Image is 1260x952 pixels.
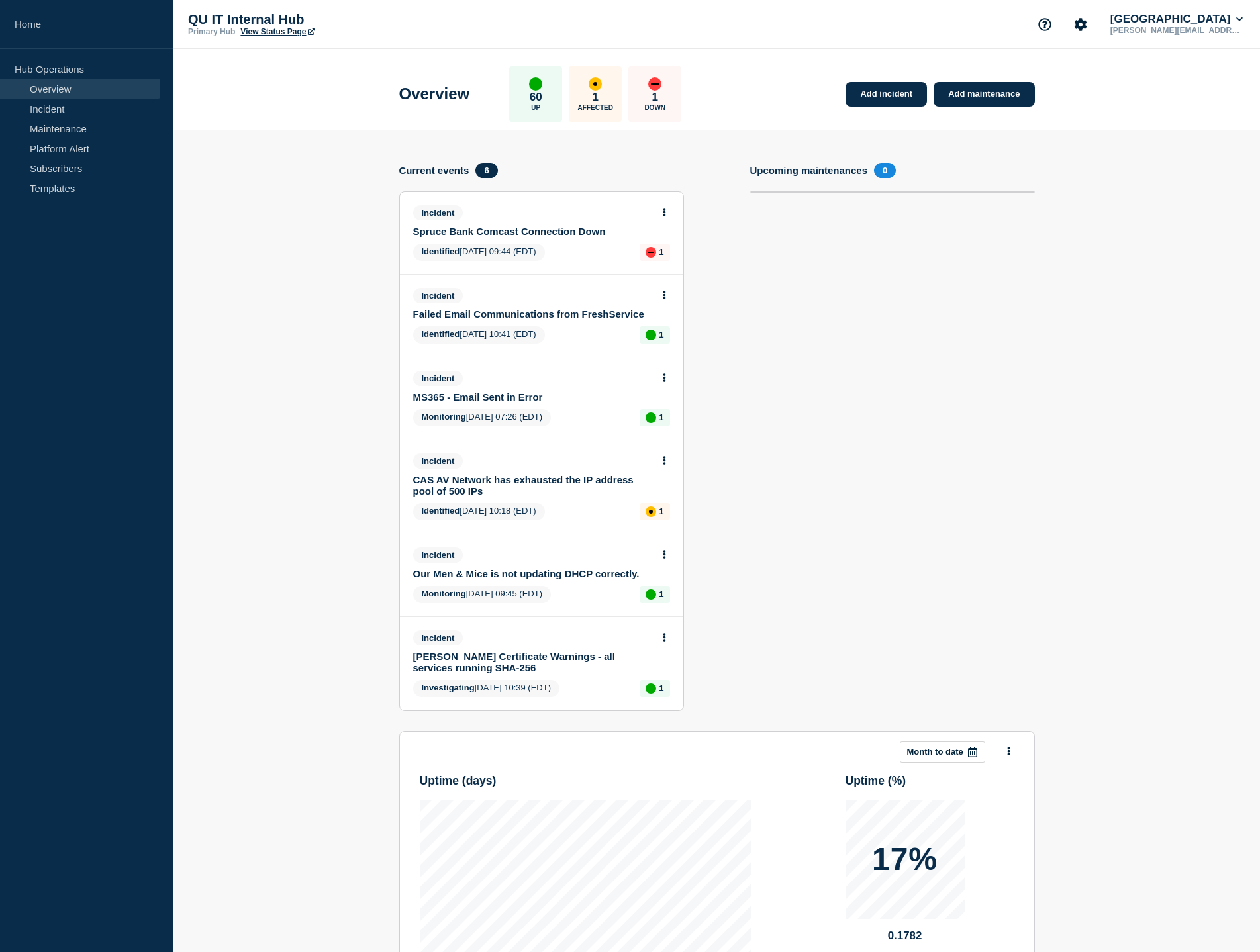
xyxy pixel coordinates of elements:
[907,747,963,757] p: Month to date
[652,91,658,104] p: 1
[413,547,463,563] span: Incident
[188,27,235,36] p: Primary Hub
[422,329,460,339] span: Identified
[475,163,497,178] span: 6
[188,12,453,27] p: QU IT Internal Hub
[422,506,460,516] span: Identified
[934,82,1034,107] a: Add maintenance
[422,246,460,256] span: Identified
[1031,11,1059,38] button: Support
[413,651,652,673] a: [PERSON_NAME] Certificate Warnings - all services running SHA-256
[413,244,545,261] span: [DATE] 09:44 (EDT)
[874,163,896,178] span: 0
[422,412,466,422] span: Monitoring
[413,409,552,426] span: [DATE] 07:26 (EDT)
[413,586,552,603] span: [DATE] 09:45 (EDT)
[413,288,463,303] span: Incident
[413,226,652,237] a: Spruce Bank Comcast Connection Down
[659,330,663,340] p: 1
[646,330,656,340] div: up
[413,453,463,469] span: Incident
[413,503,545,520] span: [DATE] 10:18 (EDT)
[646,506,656,517] div: affected
[646,683,656,694] div: up
[646,247,656,258] div: down
[531,104,540,111] p: Up
[413,205,463,220] span: Incident
[413,568,652,579] a: Our Men & Mice is not updating DHCP correctly.
[846,929,965,943] p: 0.1782
[646,589,656,600] div: up
[750,165,868,176] h4: Upcoming maintenances
[413,630,463,645] span: Incident
[659,683,663,693] p: 1
[659,589,663,599] p: 1
[578,104,613,111] p: Affected
[1108,13,1245,26] button: [GEOGRAPHIC_DATA]
[648,77,661,91] div: down
[413,474,652,497] a: CAS AV Network has exhausted the IP address pool of 500 IPs
[530,91,542,104] p: 60
[593,91,599,104] p: 1
[413,371,463,386] span: Incident
[846,774,906,788] h3: Uptime ( % )
[589,77,602,91] div: affected
[413,309,652,320] a: Failed Email Communications from FreshService
[646,412,656,423] div: up
[1067,11,1094,38] button: Account settings
[422,683,475,692] span: Investigating
[413,391,652,403] a: MS365 - Email Sent in Error
[413,680,560,697] span: [DATE] 10:39 (EDT)
[240,27,314,36] a: View Status Page
[529,77,542,91] div: up
[659,412,663,422] p: 1
[1108,26,1245,35] p: [PERSON_NAME][EMAIL_ADDRESS][PERSON_NAME][DOMAIN_NAME]
[900,741,985,763] button: Month to date
[420,774,497,788] h3: Uptime ( days )
[846,82,927,107] a: Add incident
[872,843,938,875] p: 17%
[399,85,470,103] h1: Overview
[644,104,665,111] p: Down
[659,506,663,516] p: 1
[413,326,545,344] span: [DATE] 10:41 (EDT)
[659,247,663,257] p: 1
[422,589,466,598] span: Monitoring
[399,165,469,176] h4: Current events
